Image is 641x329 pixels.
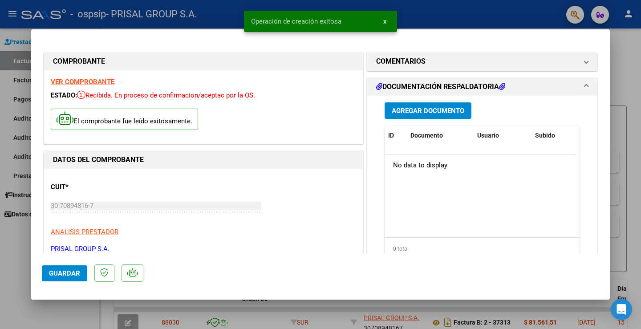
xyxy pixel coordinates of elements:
[77,91,255,99] span: Recibida. En proceso de confirmacion/aceptac por la OS.
[367,78,597,96] mat-expansion-panel-header: DOCUMENTACIÓN RESPALDATORIA
[385,238,580,260] div: 0 total
[367,96,597,280] div: DOCUMENTACIÓN RESPALDATORIA
[535,132,555,139] span: Subido
[51,244,356,254] p: PRISAL GROUP S.A.
[477,132,499,139] span: Usuario
[531,126,576,145] datatable-header-cell: Subido
[385,154,576,177] div: No data to display
[53,57,105,65] strong: COMPROBANTE
[51,109,198,130] p: El comprobante fue leído exitosamente.
[576,126,621,145] datatable-header-cell: Acción
[51,91,77,99] span: ESTADO:
[53,155,144,164] strong: DATOS DEL COMPROBANTE
[388,132,394,139] span: ID
[385,102,471,119] button: Agregar Documento
[407,126,474,145] datatable-header-cell: Documento
[42,265,87,281] button: Guardar
[51,182,142,192] p: CUIT
[51,78,114,86] a: VER COMPROBANTE
[383,17,386,25] span: x
[251,17,341,26] span: Operación de creación exitosa
[410,132,443,139] span: Documento
[376,81,505,92] h1: DOCUMENTACIÓN RESPALDATORIA
[385,126,407,145] datatable-header-cell: ID
[474,126,531,145] datatable-header-cell: Usuario
[376,56,426,67] h1: COMENTARIOS
[376,13,394,29] button: x
[51,228,118,236] span: ANALISIS PRESTADOR
[367,53,597,70] mat-expansion-panel-header: COMENTARIOS
[392,107,464,115] span: Agregar Documento
[49,269,80,277] span: Guardar
[611,299,632,320] div: Open Intercom Messenger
